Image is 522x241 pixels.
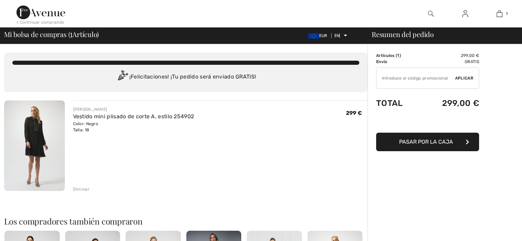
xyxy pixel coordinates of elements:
[376,133,479,151] button: Pasar por la caja
[73,113,194,120] a: Vestido mini plisado de corte A, estilo 254902
[455,76,473,81] font: Aplicar
[73,187,90,192] font: Eliminar
[72,29,99,39] font: Artículo)
[73,121,98,126] font: Color: Negro
[116,70,129,84] img: Congratulation2.svg
[483,10,516,18] a: 1
[442,98,479,108] font: 299,00 €
[319,33,327,38] font: EUR
[506,11,508,16] font: 1
[334,33,340,38] font: EN
[461,53,479,58] font: 299,00 €
[376,53,397,58] font: Artículos (
[399,138,453,145] font: Pasar por la caja
[346,110,362,116] font: 299 €
[376,59,387,64] font: Envío
[376,115,479,130] iframe: PayPal
[16,5,65,19] img: Avenida 1ère
[4,29,70,39] font: Mi bolsa de compras (
[73,128,90,132] font: Talla: 18
[129,73,172,80] font: ¡Felicitaciones! ¡
[399,53,401,58] font: )
[4,216,142,227] font: Los compradores también compraron
[497,10,502,18] img: Mi bolso
[428,10,434,18] img: buscar en el sitio web
[376,68,455,88] input: Código promocional
[172,73,256,80] font: Tu pedido será enviado GRATIS!
[462,10,468,18] img: Mi información
[4,100,65,191] img: Vestido mini plisado de corte A, estilo 254902
[465,59,479,64] font: Gratis
[376,98,403,108] font: Total
[372,29,434,39] font: Resumen del pedido
[397,53,399,58] font: 1
[457,10,474,18] a: Iniciar sesión
[70,27,72,39] font: 1
[73,107,107,112] font: [PERSON_NAME]
[16,20,64,25] font: < Continuar comprando
[308,33,319,39] img: Euro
